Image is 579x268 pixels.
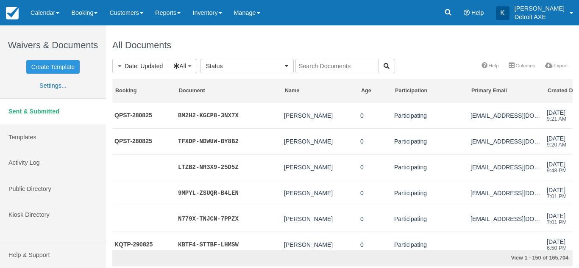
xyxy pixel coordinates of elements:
div: Name [285,87,356,94]
td: TFXDP-NDWUW-BY8B2 [176,128,282,154]
i: Help [464,10,470,16]
button: Date: Updated [112,59,168,73]
td: Gina Vermiglio-Wood [282,103,358,129]
td: 0 [358,206,392,232]
td: QPST-280825 [112,128,176,154]
a: KBTF4-STTBF-LHMSW [178,241,239,248]
a: QPST-280825 [114,112,162,119]
a: Help [476,60,504,72]
td: 0 [358,180,392,206]
img: checkfront-main-nav-mini-logo.png [6,7,19,19]
td: QPST-280825 [112,103,176,129]
a: KQTP-290825 [114,241,162,248]
span: Status [206,62,283,70]
div: Primary Email [471,87,542,94]
td: Quinn McGee [282,180,358,206]
td: 9MPYL-ZSUQR-B4LEN [176,180,282,206]
a: LTZB2-NR3X9-25D5Z [178,164,239,171]
a: 9MPYL-ZSUQR-B4LEN [178,190,239,196]
a: TFXDP-NDWUW-BY8B2 [178,138,239,145]
td: denisestephanie@gmail.com [468,206,545,232]
td: Participating [392,154,468,180]
button: Status [200,59,294,73]
button: All [168,59,197,73]
td: 0 [358,154,392,180]
td: Participating [392,103,468,129]
ul: More [476,60,573,73]
td: Max Rotenberg [282,232,358,257]
td: Participating [392,180,468,206]
td: Participating [392,232,468,257]
span: Help [471,9,484,16]
p: [PERSON_NAME] [515,4,565,13]
a: Columns [504,60,540,72]
td: N779X-TNJCN-7PPZX [176,206,282,232]
a: BM2H2-KGCP8-3NX7X [178,112,239,119]
td: 0 [358,103,392,129]
td: Stephanie Smith [282,206,358,232]
td: jdwood10182@gmail.com [468,128,545,154]
td: Erin Bey [282,154,358,180]
span: All [173,63,186,69]
a: Settings... [39,82,67,89]
div: Age [361,87,390,94]
td: 0qenmakgee@gmail.com [468,180,545,206]
td: BM2H2-KGCP8-3NX7X [176,103,282,129]
span: Date [118,63,137,69]
h1: All Documents [112,40,171,50]
input: Search Documents [295,59,379,73]
td: KQTP-290825 [112,232,176,257]
td: gmvermig722@gmail.com [468,103,545,129]
div: Booking [115,87,173,94]
td: Jared Wood [282,128,358,154]
h1: Waivers & Documents [6,40,100,50]
a: QPST-280825 [114,138,162,144]
a: Export [540,60,573,72]
span: : Updated [137,63,163,69]
div: View 1 - 150 of 165,704 [423,254,568,262]
td: 0 [358,128,392,154]
p: Detroit AXE [515,13,565,21]
a: Create Template [26,60,80,74]
td: LTZB2-NR3X9-25D5Z [176,154,282,180]
td: 0 [358,232,392,257]
div: Participation [395,87,466,94]
div: K [496,6,509,20]
a: N779X-TNJCN-7PPZX [178,216,239,222]
div: Document [179,87,279,94]
td: Participating [392,128,468,154]
td: KBTF4-STTBF-LHMSW [176,232,282,257]
td: wearekissedbythesun@gmail.com [468,154,545,180]
td: Participating [392,206,468,232]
